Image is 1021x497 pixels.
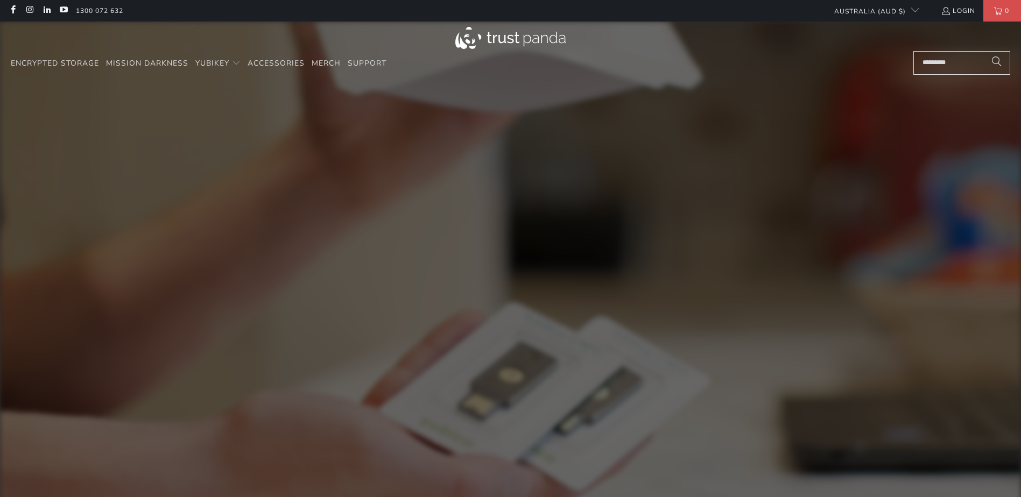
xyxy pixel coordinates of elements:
span: Support [348,58,386,68]
a: 1300 072 632 [76,5,123,17]
span: Merch [312,58,341,68]
span: Accessories [248,58,305,68]
span: Mission Darkness [106,58,188,68]
img: Trust Panda Australia [455,27,566,49]
summary: YubiKey [195,51,241,76]
a: Trust Panda Australia on YouTube [59,6,68,15]
span: Encrypted Storage [11,58,99,68]
nav: Translation missing: en.navigation.header.main_nav [11,51,386,76]
a: Trust Panda Australia on Facebook [8,6,17,15]
a: Encrypted Storage [11,51,99,76]
button: Search [983,51,1010,75]
a: Login [941,5,975,17]
input: Search... [913,51,1010,75]
a: Merch [312,51,341,76]
a: Accessories [248,51,305,76]
a: Trust Panda Australia on Instagram [25,6,34,15]
span: YubiKey [195,58,229,68]
a: Trust Panda Australia on LinkedIn [42,6,51,15]
a: Support [348,51,386,76]
a: Mission Darkness [106,51,188,76]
